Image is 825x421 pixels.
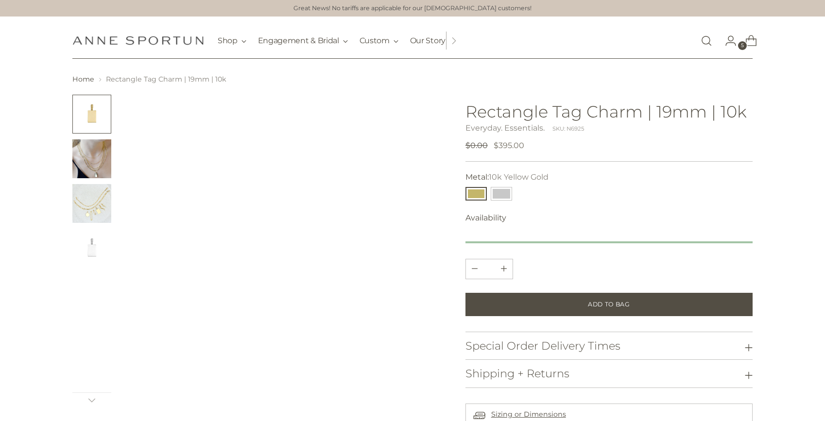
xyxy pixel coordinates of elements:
button: Change image to image 1 [72,95,111,134]
label: Metal: [465,171,549,183]
button: 10k White Gold [491,187,512,201]
button: Special Order Delivery Times [465,332,753,360]
button: Custom [360,30,398,51]
h3: Special Order Delivery Times [465,340,620,352]
button: Change image to image 4 [72,229,111,268]
button: Subtract product quantity [495,259,513,279]
a: Sizing or Dimensions [491,410,566,419]
a: Anne Sportun Fine Jewellery [72,36,204,45]
button: Engagement & Bridal [258,30,348,51]
span: Rectangle Tag Charm | 19mm | 10k [106,75,226,84]
input: Product quantity [478,259,501,279]
a: Open cart modal [738,31,757,51]
span: $395.00 [494,140,524,152]
a: Everyday. Essentials. [465,123,545,133]
s: $0.00 [465,140,488,152]
a: Rectangle Tag Charm | 19mm | 10k [125,95,438,408]
span: Availability [465,212,506,224]
a: Go to the account page [717,31,737,51]
h3: Shipping + Returns [465,368,569,380]
span: 10k Yellow Gold [489,172,549,182]
a: Open search modal [697,31,716,51]
span: 5 [738,41,747,50]
button: Change image to image 2 [72,139,111,178]
button: 10k Yellow Gold [465,187,487,201]
button: Add product quantity [466,259,483,279]
button: Shipping + Returns [465,360,753,387]
button: Add to Bag [465,293,753,316]
a: Great News! No tariffs are applicable for our [DEMOGRAPHIC_DATA] customers! [293,4,532,13]
button: Shop [218,30,246,51]
nav: breadcrumbs [72,74,753,84]
span: Add to Bag [588,300,630,309]
div: SKU: N6925 [552,125,584,133]
h1: Rectangle Tag Charm | 19mm | 10k [465,102,753,120]
a: Our Story [410,30,446,51]
a: Home [72,75,94,84]
button: Change image to image 3 [72,184,111,223]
